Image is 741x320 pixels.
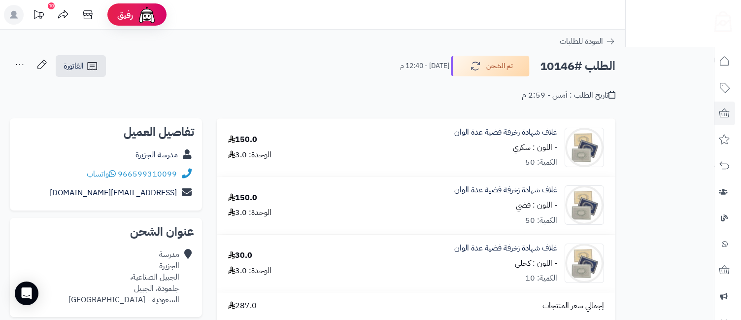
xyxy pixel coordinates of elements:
div: الكمية: 10 [525,273,557,284]
a: الفاتورة [56,55,106,77]
div: 150.0 [228,134,257,145]
h2: تفاصيل العميل [18,126,194,138]
a: غلاف شهادة زخرفة فضية عدة الوان [454,184,557,196]
a: غلاف شهادة زخرفة فضية عدة الوان [454,127,557,138]
span: رفيق [117,9,133,21]
small: - اللون : فضي [516,199,557,211]
img: 1747129694-%D9%84%D9%84%D8%A7%D8%AA%D8%B9%D8%A7%D8%BA%D8%A7%D8%AA-90x90.jpg [565,128,604,167]
div: الكمية: 50 [525,157,557,168]
a: غلاف شهادة زخرفة فضية عدة الوان [454,243,557,254]
div: مدرسة الجزيرة الجبيل الصناعية، جلمودة، الجبيل السعودية - [GEOGRAPHIC_DATA] [68,249,179,305]
small: - اللون : سكري [513,142,557,153]
button: تم الشحن [451,56,530,76]
a: مدرسة الجزيرة [135,149,178,161]
a: [EMAIL_ADDRESS][DOMAIN_NAME] [50,187,177,199]
span: إجمالي سعر المنتجات [542,300,604,312]
img: logo [708,7,732,32]
h2: عنوان الشحن [18,226,194,238]
div: 150.0 [228,192,257,204]
a: تحديثات المنصة [26,5,51,27]
div: Open Intercom Messenger [15,282,38,305]
img: 1747129694-%D9%84%D9%84%D8%A7%D8%AA%D8%B9%D8%A7%D8%BA%D8%A7%D8%AA-90x90.jpg [565,244,604,283]
span: 287.0 [228,300,257,312]
img: 1747129694-%D9%84%D9%84%D8%A7%D8%AA%D8%B9%D8%A7%D8%BA%D8%A7%D8%AA-90x90.jpg [565,185,604,225]
small: - اللون : كحلي [515,257,557,269]
div: تاريخ الطلب : أمس - 2:59 م [522,90,615,101]
div: 10 [48,2,55,9]
div: الكمية: 50 [525,215,557,226]
a: 966599310099 [118,168,177,180]
a: واتساب [87,168,116,180]
a: العودة للطلبات [560,36,615,47]
div: الوحدة: 3.0 [228,265,271,277]
div: الوحدة: 3.0 [228,207,271,218]
small: [DATE] - 12:40 م [400,61,449,71]
div: الوحدة: 3.0 [228,149,271,161]
div: 30.0 [228,250,252,261]
img: ai-face.png [137,5,157,25]
span: العودة للطلبات [560,36,603,47]
h2: الطلب #10146 [540,56,615,76]
span: الفاتورة [64,60,84,72]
